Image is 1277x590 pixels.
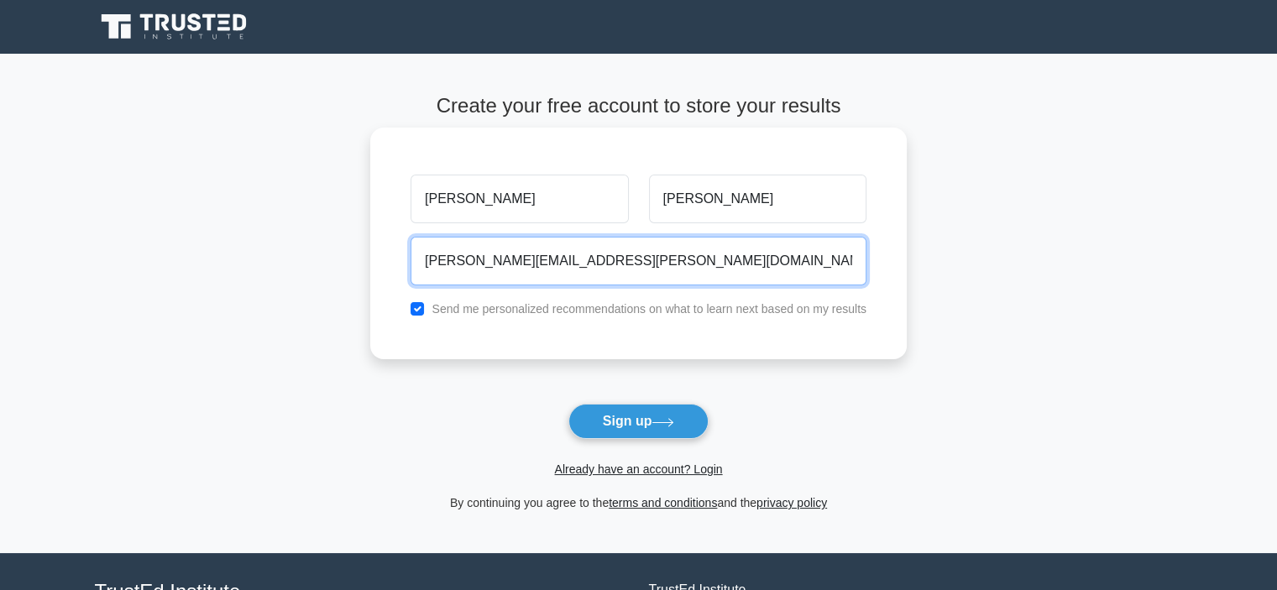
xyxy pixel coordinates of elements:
[411,175,628,223] input: First name
[568,404,709,439] button: Sign up
[370,94,907,118] h4: Create your free account to store your results
[554,462,722,476] a: Already have an account? Login
[411,237,866,285] input: Email
[756,496,827,509] a: privacy policy
[609,496,717,509] a: terms and conditions
[432,302,866,316] label: Send me personalized recommendations on what to learn next based on my results
[360,493,917,513] div: By continuing you agree to the and the
[649,175,866,223] input: Last name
